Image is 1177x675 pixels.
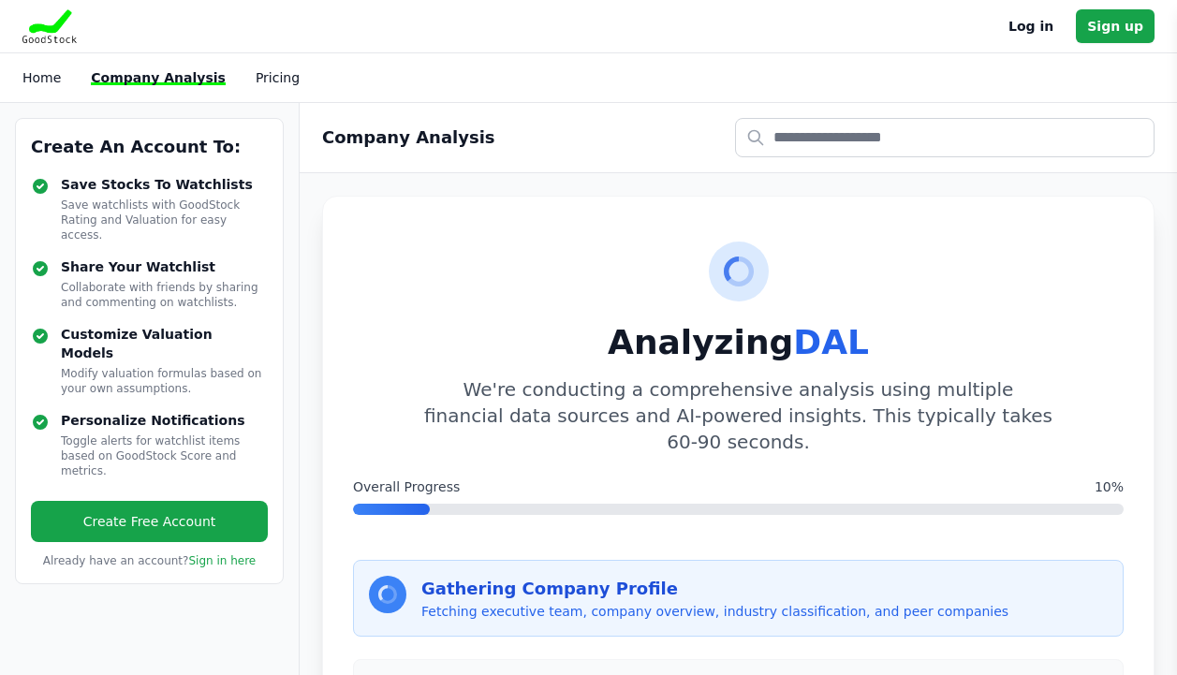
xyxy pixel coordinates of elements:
p: We're conducting a comprehensive analysis using multiple financial data sources and AI-powered in... [424,376,1053,455]
a: Create Free Account [31,501,268,542]
a: Home [22,70,61,85]
h2: Company Analysis [322,125,495,151]
p: Toggle alerts for watchlist items based on GoodStock Score and metrics. [61,433,268,478]
a: Company Analysis [91,70,226,85]
h3: Create An Account To: [31,134,268,160]
a: Pricing [256,70,300,85]
span: 10% [1095,477,1124,496]
p: Save watchlists with GoodStock Rating and Valuation for easy access. [61,198,268,242]
span: DAL [793,323,869,361]
h1: Analyzing [353,324,1124,361]
a: Sign in here [188,554,256,567]
h4: Personalize Notifications [61,411,268,430]
p: Fetching executive team, company overview, industry classification, and peer companies [421,602,1108,621]
h4: Share Your Watchlist [61,257,268,276]
a: Log in [1008,15,1053,37]
img: Goodstock Logo [22,9,77,43]
h4: Customize Valuation Models [61,325,268,362]
a: Sign up [1076,9,1155,43]
h3: Gathering Company Profile [421,576,1108,602]
h4: Save Stocks To Watchlists [61,175,268,194]
p: Already have an account? [31,553,268,568]
p: Collaborate with friends by sharing and commenting on watchlists. [61,280,268,310]
span: Overall Progress [353,477,460,496]
p: Modify valuation formulas based on your own assumptions. [61,366,268,396]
